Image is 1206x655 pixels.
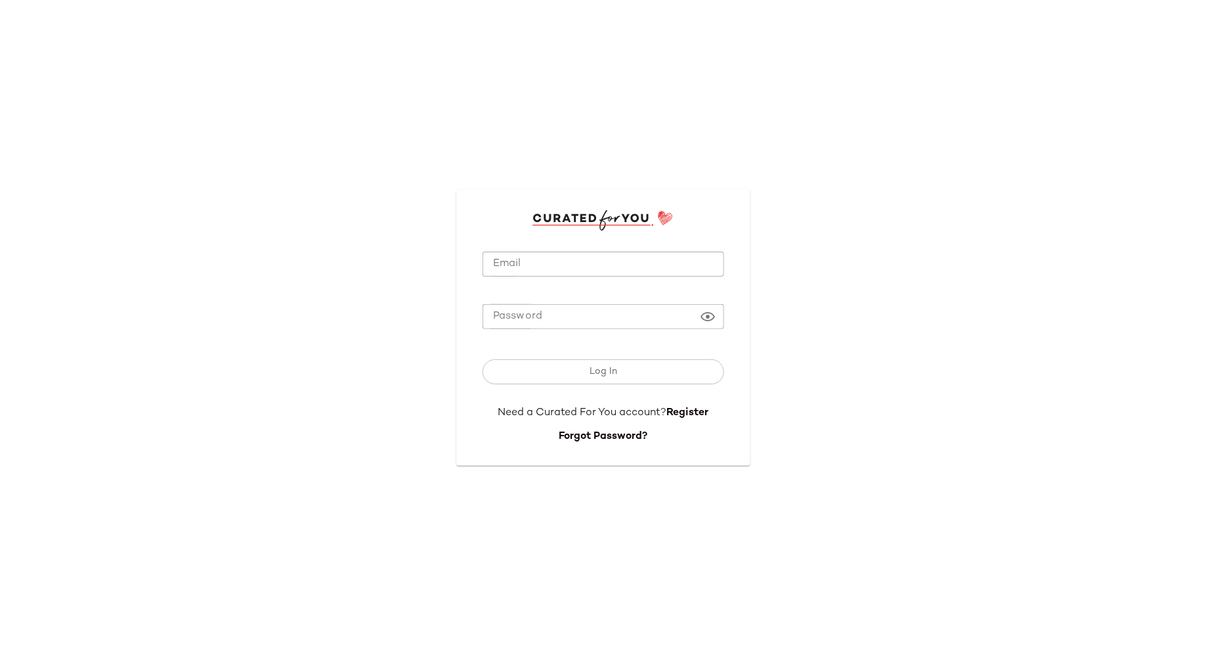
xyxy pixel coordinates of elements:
[666,407,708,418] a: Register
[498,407,666,418] span: Need a Curated For You account?
[532,210,674,230] img: cfy_login_logo.DGdB1djN.svg
[589,367,617,377] span: Log In
[559,431,647,442] a: Forgot Password?
[483,359,724,384] button: Log In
